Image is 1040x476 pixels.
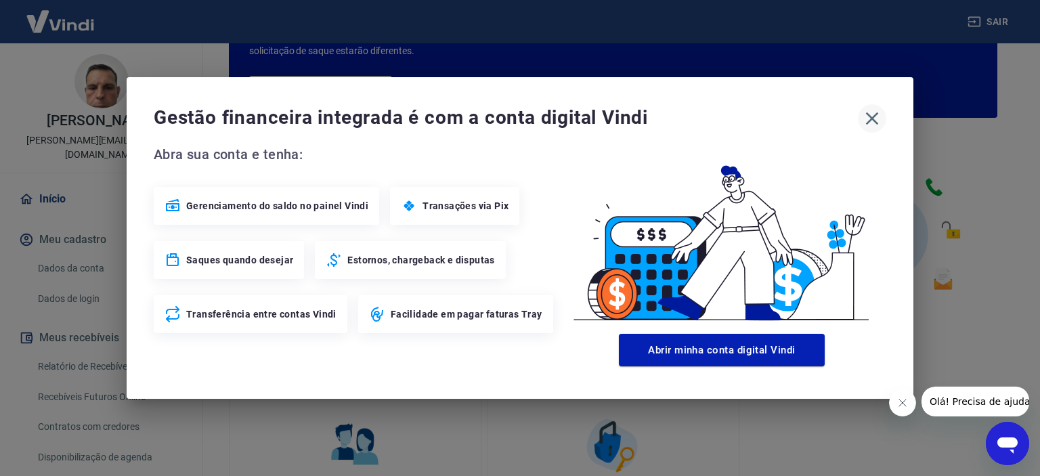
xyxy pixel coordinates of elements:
img: Good Billing [557,144,886,328]
span: Abra sua conta e tenha: [154,144,557,165]
iframe: Mensagem da empresa [922,387,1029,416]
span: Facilidade em pagar faturas Tray [391,307,542,321]
span: Gerenciamento do saldo no painel Vindi [186,199,368,213]
span: Estornos, chargeback e disputas [347,253,494,267]
iframe: Fechar mensagem [889,389,916,416]
span: Olá! Precisa de ajuda? [8,9,114,20]
span: Saques quando desejar [186,253,293,267]
span: Transações via Pix [422,199,508,213]
button: Abrir minha conta digital Vindi [619,334,825,366]
span: Transferência entre contas Vindi [186,307,337,321]
span: Gestão financeira integrada é com a conta digital Vindi [154,104,858,131]
iframe: Botão para abrir a janela de mensagens [986,422,1029,465]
